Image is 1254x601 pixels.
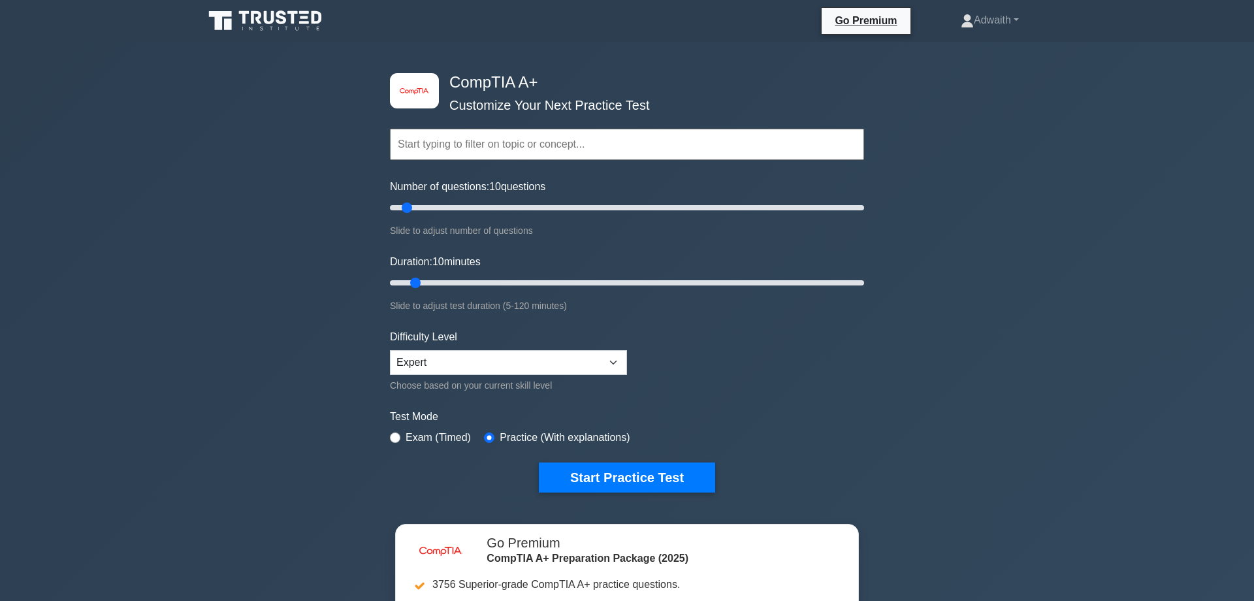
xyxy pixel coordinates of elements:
[432,256,444,267] span: 10
[390,223,864,238] div: Slide to adjust number of questions
[500,430,630,446] label: Practice (With explanations)
[406,430,471,446] label: Exam (Timed)
[827,12,905,29] a: Go Premium
[489,181,501,192] span: 10
[390,298,864,314] div: Slide to adjust test duration (5-120 minutes)
[539,463,715,493] button: Start Practice Test
[390,409,864,425] label: Test Mode
[390,329,457,345] label: Difficulty Level
[390,378,627,393] div: Choose based on your current skill level
[390,129,864,160] input: Start typing to filter on topic or concept...
[929,7,1050,33] a: Adwaith
[390,254,481,270] label: Duration: minutes
[390,179,545,195] label: Number of questions: questions
[444,73,800,92] h4: CompTIA A+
